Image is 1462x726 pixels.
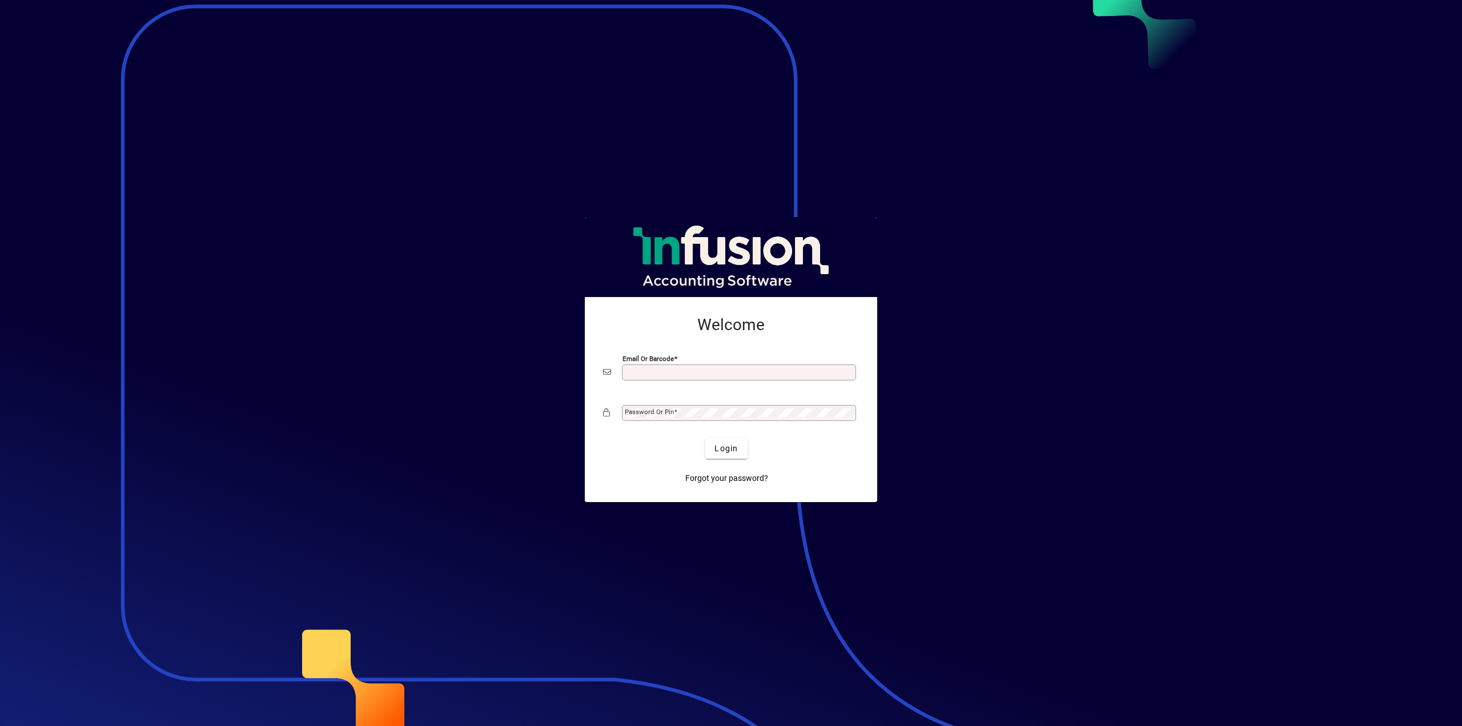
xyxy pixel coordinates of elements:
[705,438,747,459] button: Login
[622,355,674,363] mat-label: Email or Barcode
[625,408,674,416] mat-label: Password or Pin
[681,468,773,488] a: Forgot your password?
[714,443,738,455] span: Login
[603,315,859,335] h2: Welcome
[685,472,768,484] span: Forgot your password?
